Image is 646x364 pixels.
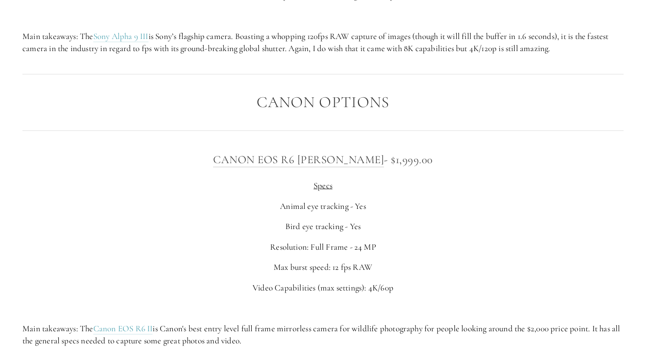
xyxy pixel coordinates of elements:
p: Video Capabilities (max settings): 4K/60p [22,282,624,294]
p: Main takeaways: The is Canon's best entry level full frame mirrorless camera for wildlife photogr... [22,323,624,347]
h2: Canon Options [22,94,624,111]
h3: - $1,999.00 [22,151,624,169]
p: Bird eye tracking - Yes [22,221,624,233]
p: Main takeaways: The is Sony’s flagship camera. Boasting a whopping 120fps RAW capture of images (... [22,30,624,54]
p: Max burst speed: 12 fps RAW [22,261,624,273]
p: Resolution: Full Frame - 24 MP [22,241,624,253]
a: Canon EOS R6 II [93,323,153,334]
p: Animal eye tracking - Yes [22,200,624,212]
span: Specs [314,180,332,191]
a: Canon EOS R6 [PERSON_NAME] [213,153,384,167]
a: Sony Alpha 9 III [93,31,148,42]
